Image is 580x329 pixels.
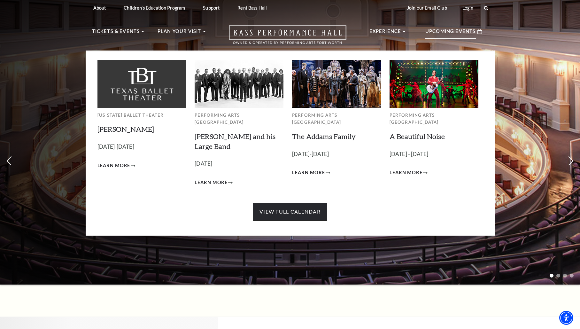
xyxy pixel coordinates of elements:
[292,169,325,177] span: Learn More
[390,169,422,177] span: Learn More
[390,132,445,141] a: A Beautiful Noise
[158,27,201,39] p: Plan Your Visit
[237,5,267,11] p: Rent Bass Hall
[195,132,275,151] a: [PERSON_NAME] and his Large Band
[97,142,186,152] p: [DATE]-[DATE]
[92,27,140,39] p: Tickets & Events
[195,179,228,187] span: Learn More
[390,150,478,159] p: [DATE] - [DATE]
[97,125,154,133] a: [PERSON_NAME]
[124,5,185,11] p: Children's Education Program
[390,60,478,108] img: Performing Arts Fort Worth
[292,112,381,126] p: Performing Arts [GEOGRAPHIC_DATA]
[97,162,135,170] a: Learn More Peter Pan
[93,5,106,11] p: About
[195,159,283,168] p: [DATE]
[559,311,573,325] div: Accessibility Menu
[195,112,283,126] p: Performing Arts [GEOGRAPHIC_DATA]
[292,60,381,108] img: Performing Arts Fort Worth
[97,112,186,119] p: [US_STATE] Ballet Theater
[390,169,428,177] a: Learn More A Beautiful Noise
[195,179,233,187] a: Learn More Lyle Lovett and his Large Band
[206,25,369,51] a: Open this option
[195,60,283,108] img: Performing Arts Fort Worth
[390,112,478,126] p: Performing Arts [GEOGRAPHIC_DATA]
[425,27,476,39] p: Upcoming Events
[203,5,220,11] p: Support
[369,27,401,39] p: Experience
[97,60,186,108] img: Texas Ballet Theater
[253,203,327,221] a: View Full Calendar
[292,150,381,159] p: [DATE]-[DATE]
[292,169,330,177] a: Learn More The Addams Family
[97,162,130,170] span: Learn More
[292,132,356,141] a: The Addams Family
